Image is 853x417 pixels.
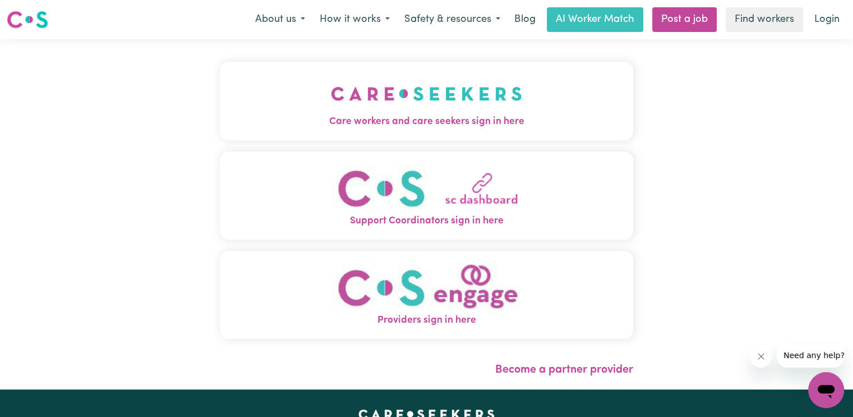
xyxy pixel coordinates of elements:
button: Support Coordinators sign in here [220,152,633,240]
a: Blog [508,7,542,32]
span: Need any help? [7,8,68,17]
button: How it works [312,8,397,31]
a: Post a job [652,7,717,32]
button: Safety & resources [397,8,508,31]
a: Find workers [726,7,803,32]
iframe: Close message [750,345,772,368]
iframe: Button to launch messaging window [808,372,844,408]
iframe: Message from company [777,343,844,368]
a: Careseekers logo [7,7,48,33]
img: Careseekers logo [7,10,48,30]
button: About us [248,8,312,31]
span: Providers sign in here [220,313,633,328]
a: Login [808,7,846,32]
span: Care workers and care seekers sign in here [220,114,633,129]
button: Providers sign in here [220,251,633,339]
button: Care workers and care seekers sign in here [220,62,633,140]
a: AI Worker Match [547,7,643,32]
a: Become a partner provider [495,364,633,375]
span: Support Coordinators sign in here [220,214,633,228]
